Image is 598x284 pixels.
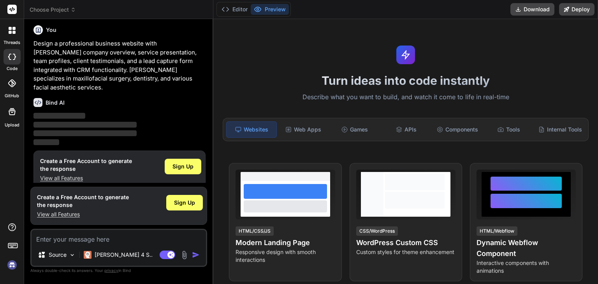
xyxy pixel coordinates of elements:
p: Describe what you want to build, and watch it come to life in real-time [218,92,593,102]
h4: WordPress Custom CSS [356,237,456,248]
h1: Create a Free Account to generate the response [37,193,129,209]
div: Games [330,121,380,138]
span: ‌ [33,130,137,136]
p: Interactive components with animations [477,259,576,275]
h6: You [46,26,56,34]
div: HTML/Webflow [477,226,517,236]
p: Source [49,251,67,259]
button: Editor [218,4,251,15]
img: attachment [180,251,189,259]
span: Choose Project [30,6,76,14]
span: Sign Up [174,199,195,207]
button: Deploy [559,3,594,16]
span: ‌ [33,113,85,119]
img: Pick Models [69,252,76,258]
div: HTML/CSS/JS [236,226,274,236]
span: privacy [104,268,118,273]
h1: Turn ideas into code instantly [218,74,593,88]
label: code [7,65,18,72]
h4: Dynamic Webflow Component [477,237,576,259]
p: Custom styles for theme enhancement [356,248,456,256]
div: Internal Tools [535,121,585,138]
label: threads [4,39,20,46]
img: signin [5,258,19,272]
img: icon [192,251,200,259]
label: GitHub [5,93,19,99]
h6: Bind AI [46,99,65,107]
p: View all Features [40,174,132,182]
span: ‌ [33,139,59,145]
span: ‌ [33,122,137,128]
img: Claude 4 Sonnet [84,251,91,259]
div: Components [433,121,482,138]
div: APIs [381,121,431,138]
span: Sign Up [172,163,193,170]
button: Preview [251,4,289,15]
p: Responsive design with smooth interactions [236,248,335,264]
div: Websites [226,121,277,138]
p: Design a professional business website with [PERSON_NAME] company overview, service presentation,... [33,39,206,92]
button: Download [510,3,554,16]
p: Always double-check its answers. Your in Bind [30,267,207,274]
div: Web Apps [278,121,328,138]
label: Upload [5,122,19,128]
div: CSS/WordPress [356,226,398,236]
h1: Create a Free Account to generate the response [40,157,132,173]
h4: Modern Landing Page [236,237,335,248]
p: [PERSON_NAME] 4 S.. [95,251,153,259]
div: Tools [484,121,534,138]
p: View all Features [37,210,129,218]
